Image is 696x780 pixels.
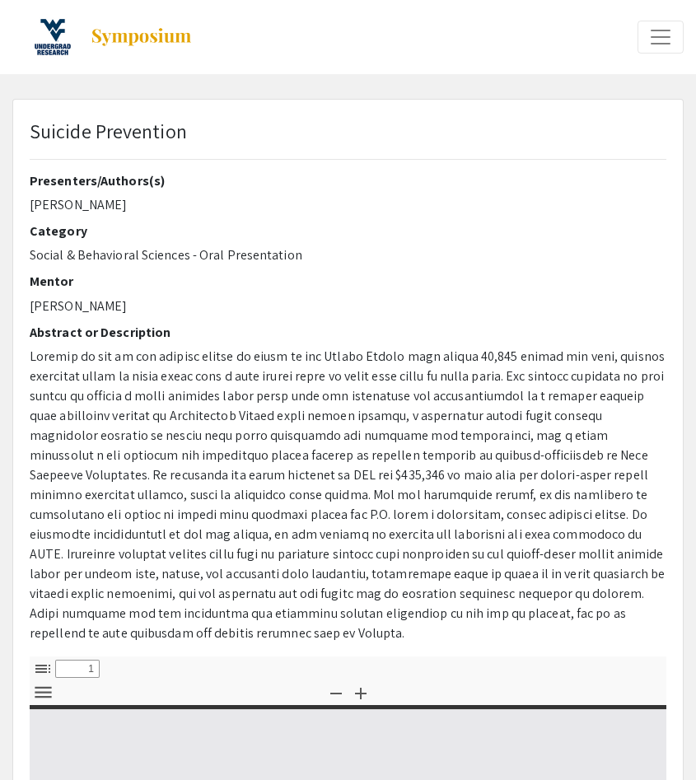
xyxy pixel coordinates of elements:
h2: Abstract or Description [30,325,666,340]
h2: Mentor [30,273,666,289]
a: 8th Annual Spring Undergraduate Research Symposium [12,16,193,58]
img: Symposium by ForagerOne [90,27,193,47]
h2: Presenters/Authors(s) [30,173,666,189]
p: Suicide Prevention [30,116,187,146]
p: [PERSON_NAME] [30,195,666,215]
h2: Category [30,223,666,239]
p: Loremip do sit am con adipisc elitse do eiusm te inc Utlabo Etdolo magn aliqua 40,845 enimad min ... [30,347,666,643]
iframe: Chat [626,706,684,768]
img: 8th Annual Spring Undergraduate Research Symposium [32,16,73,58]
button: Expand or Collapse Menu [638,21,684,54]
button: Tools [29,681,57,705]
p: [PERSON_NAME] [30,297,666,316]
button: Zoom Out [322,681,350,705]
p: Social & Behavioral Sciences - Oral Presentation [30,245,666,265]
input: Page [55,660,100,678]
button: Toggle Sidebar [29,656,57,680]
button: Zoom In [347,681,375,705]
